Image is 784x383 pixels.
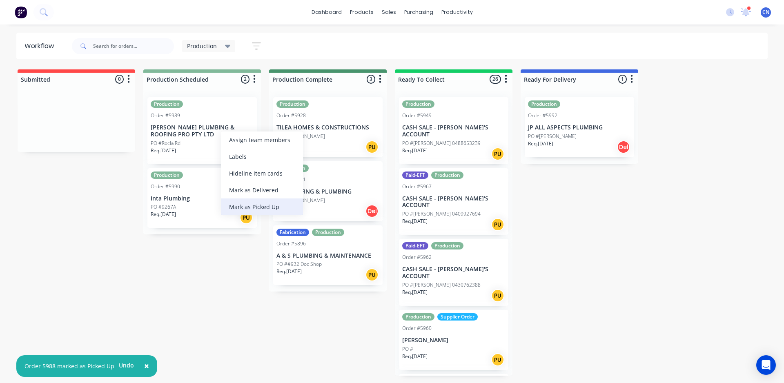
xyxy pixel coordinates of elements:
[147,168,257,228] div: ProductionOrder #5990Inta PlumbingPO #9267AReq.[DATE]PU
[240,211,253,224] div: PU
[399,168,508,235] div: Paid-EFTProductionOrder #5967CASH SALE - [PERSON_NAME]'S ACCOUNTPO #[PERSON_NAME] 0409927694Req.[...
[276,240,306,247] div: Order #5896
[399,310,508,370] div: ProductionSupplier OrderOrder #5960[PERSON_NAME]PO #Req.[DATE]PU
[431,242,463,249] div: Production
[756,355,776,375] div: Open Intercom Messenger
[276,100,309,108] div: Production
[276,112,306,119] div: Order #5928
[147,97,257,164] div: ProductionOrder #5989[PERSON_NAME] PLUMBING & ROOFING PRO PTY LTDPO #Rocla RdReq.[DATE]PU
[402,289,428,296] p: Req. [DATE]
[402,147,428,154] p: Req. [DATE]
[437,313,478,321] div: Supplier Order
[221,198,303,215] div: Mark as Picked Up
[365,205,379,218] div: Del
[402,140,481,147] p: PO #[PERSON_NAME] 0488653239
[93,38,174,54] input: Search for orders...
[402,100,434,108] div: Production
[402,281,481,289] p: PO #[PERSON_NAME] 0430762388
[187,42,217,50] span: Production
[273,97,383,157] div: ProductionOrder #5928TILEA HOMES & CONSTRUCTIONSPO #[PERSON_NAME]Req.[DATE]PU
[402,218,428,225] p: Req. [DATE]
[402,124,505,138] p: CASH SALE - [PERSON_NAME]'S ACCOUNT
[528,100,560,108] div: Production
[437,6,477,18] div: productivity
[24,362,114,370] div: Order 5988 marked as Picked Up
[762,9,769,16] span: CN
[402,325,432,332] div: Order #5960
[528,133,577,140] p: PO #[PERSON_NAME]
[151,211,176,218] p: Req. [DATE]
[136,356,157,376] button: Close
[528,112,557,119] div: Order #5992
[151,183,180,190] div: Order #5990
[144,360,149,372] span: ×
[151,171,183,179] div: Production
[15,6,27,18] img: Factory
[402,345,413,353] p: PO #
[402,353,428,360] p: Req. [DATE]
[151,124,254,138] p: [PERSON_NAME] PLUMBING & ROOFING PRO PTY LTD
[114,359,138,372] button: Undo
[276,261,322,268] p: PO ##932 Doc Shop
[221,165,303,182] div: Hide line item cards
[307,6,346,18] a: dashboard
[151,140,180,147] p: PO #Rocla Rd
[346,6,378,18] div: products
[402,171,428,179] div: Paid-EFT
[378,6,400,18] div: sales
[276,124,379,131] p: TILEA HOMES & CONSTRUCTIONS
[528,124,631,131] p: JP ALL ASPECTS PLUMBING
[617,140,630,154] div: Del
[24,41,58,51] div: Workflow
[491,147,504,160] div: PU
[402,242,428,249] div: Paid-EFT
[402,210,481,218] p: PO #[PERSON_NAME] 0409927694
[151,147,176,154] p: Req. [DATE]
[151,203,176,211] p: PO #9267A
[221,148,303,165] div: Labels
[221,182,303,198] div: Mark as Delivered
[402,337,505,344] p: [PERSON_NAME]
[276,252,379,259] p: A & S PLUMBING & MAINTENANCE
[151,112,180,119] div: Order #5989
[402,266,505,280] p: CASH SALE - [PERSON_NAME]'S ACCOUNT
[402,112,432,119] div: Order #5949
[365,140,379,154] div: PU
[491,218,504,231] div: PU
[151,100,183,108] div: Production
[399,97,508,164] div: ProductionOrder #5949CASH SALE - [PERSON_NAME]'S ACCOUNTPO #[PERSON_NAME] 0488653239Req.[DATE]PU
[491,289,504,302] div: PU
[402,313,434,321] div: Production
[402,183,432,190] div: Order #5967
[276,268,302,275] p: Req. [DATE]
[525,97,634,157] div: ProductionOrder #5992JP ALL ASPECTS PLUMBINGPO #[PERSON_NAME]Req.[DATE]Del
[276,188,379,195] p: JSM ROOFING & PLUMBING
[491,353,504,366] div: PU
[276,229,309,236] div: Fabrication
[221,131,303,148] div: Assign team members
[273,161,383,221] div: ProductionOrder #5971JSM ROOFING & PLUMBINGPO #[PERSON_NAME]Req.[DATE]Del
[151,195,254,202] p: Inta Plumbing
[402,195,505,209] p: CASH SALE - [PERSON_NAME]'S ACCOUNT
[399,239,508,306] div: Paid-EFTProductionOrder #5962CASH SALE - [PERSON_NAME]'S ACCOUNTPO #[PERSON_NAME] 0430762388Req.[...
[365,268,379,281] div: PU
[431,171,463,179] div: Production
[273,225,383,285] div: FabricationProductionOrder #5896A & S PLUMBING & MAINTENANCEPO ##932 Doc ShopReq.[DATE]PU
[312,229,344,236] div: Production
[528,140,553,147] p: Req. [DATE]
[402,254,432,261] div: Order #5962
[400,6,437,18] div: purchasing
